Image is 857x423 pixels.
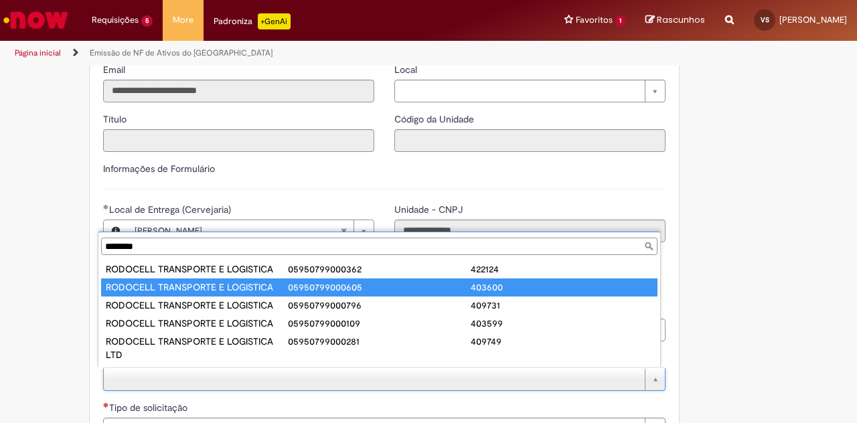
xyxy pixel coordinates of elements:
[288,299,470,312] div: 05950799000796
[471,280,653,294] div: 403600
[471,262,653,276] div: 422124
[106,262,288,276] div: RODOCELL TRANSPORTE E LOGISTICA
[288,262,470,276] div: 05950799000362
[288,317,470,330] div: 05950799000109
[98,258,660,367] ul: Transportadora
[471,335,653,348] div: 409749
[288,280,470,294] div: 05950799000605
[106,299,288,312] div: RODOCELL TRANSPORTE E LOGISTICA
[288,335,470,348] div: 05950799000281
[106,335,288,361] div: RODOCELL TRANSPORTE E LOGISTICA LTD
[106,317,288,330] div: RODOCELL TRANSPORTE E LOGISTICA
[471,299,653,312] div: 409731
[106,280,288,294] div: RODOCELL TRANSPORTE E LOGISTICA
[471,317,653,330] div: 403599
